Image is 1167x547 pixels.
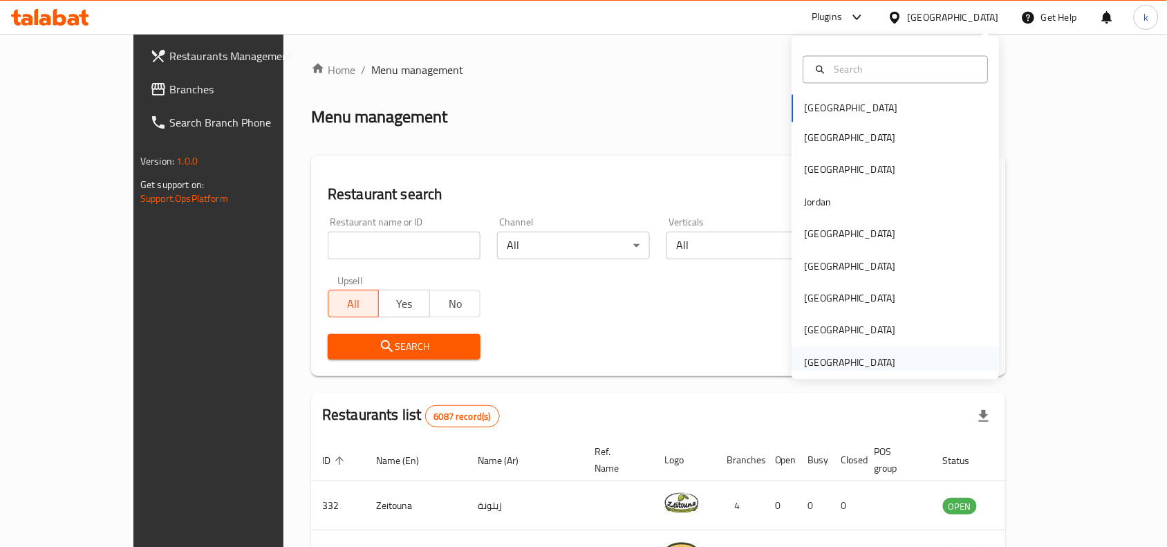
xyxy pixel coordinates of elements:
[140,176,204,194] span: Get support on:
[426,410,499,423] span: 6087 record(s)
[337,276,363,286] label: Upsell
[875,443,915,476] span: POS group
[805,227,896,242] div: [GEOGRAPHIC_DATA]
[812,9,842,26] div: Plugins
[478,452,536,469] span: Name (Ar)
[716,439,764,481] th: Branches
[334,294,373,314] span: All
[328,290,379,317] button: All
[805,291,896,306] div: [GEOGRAPHIC_DATA]
[595,443,637,476] span: Ref. Name
[943,452,988,469] span: Status
[764,439,797,481] th: Open
[328,334,480,360] button: Search
[371,62,463,78] span: Menu management
[653,439,716,481] th: Logo
[139,39,328,73] a: Restaurants Management
[328,232,480,259] input: Search for restaurant name or ID..
[311,62,1006,78] nav: breadcrumb
[361,62,366,78] li: /
[176,152,198,170] span: 1.0.0
[967,400,1000,433] div: Export file
[311,62,355,78] a: Home
[805,194,832,210] div: Jordan
[664,485,699,520] img: Zeitouna
[169,81,317,98] span: Branches
[311,481,365,530] td: 332
[339,338,469,355] span: Search
[376,452,437,469] span: Name (En)
[322,452,348,469] span: ID
[429,290,480,317] button: No
[436,294,475,314] span: No
[425,405,500,427] div: Total records count
[797,439,830,481] th: Busy
[805,323,896,338] div: [GEOGRAPHIC_DATA]
[467,481,583,530] td: زيتونة
[764,481,797,530] td: 0
[797,481,830,530] td: 0
[139,73,328,106] a: Branches
[169,48,317,64] span: Restaurants Management
[140,189,228,207] a: Support.OpsPlatform
[805,355,896,370] div: [GEOGRAPHIC_DATA]
[140,152,174,170] span: Version:
[829,62,980,77] input: Search
[378,290,429,317] button: Yes
[328,184,989,205] h2: Restaurant search
[1143,10,1148,25] span: k
[139,106,328,139] a: Search Branch Phone
[666,232,819,259] div: All
[311,106,447,128] h2: Menu management
[384,294,424,314] span: Yes
[169,114,317,131] span: Search Branch Phone
[805,131,896,146] div: [GEOGRAPHIC_DATA]
[830,481,863,530] td: 0
[805,163,896,178] div: [GEOGRAPHIC_DATA]
[365,481,467,530] td: Zeitouna
[805,259,896,274] div: [GEOGRAPHIC_DATA]
[716,481,764,530] td: 4
[497,232,650,259] div: All
[943,499,977,514] span: OPEN
[322,405,500,427] h2: Restaurants list
[830,439,863,481] th: Closed
[908,10,999,25] div: [GEOGRAPHIC_DATA]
